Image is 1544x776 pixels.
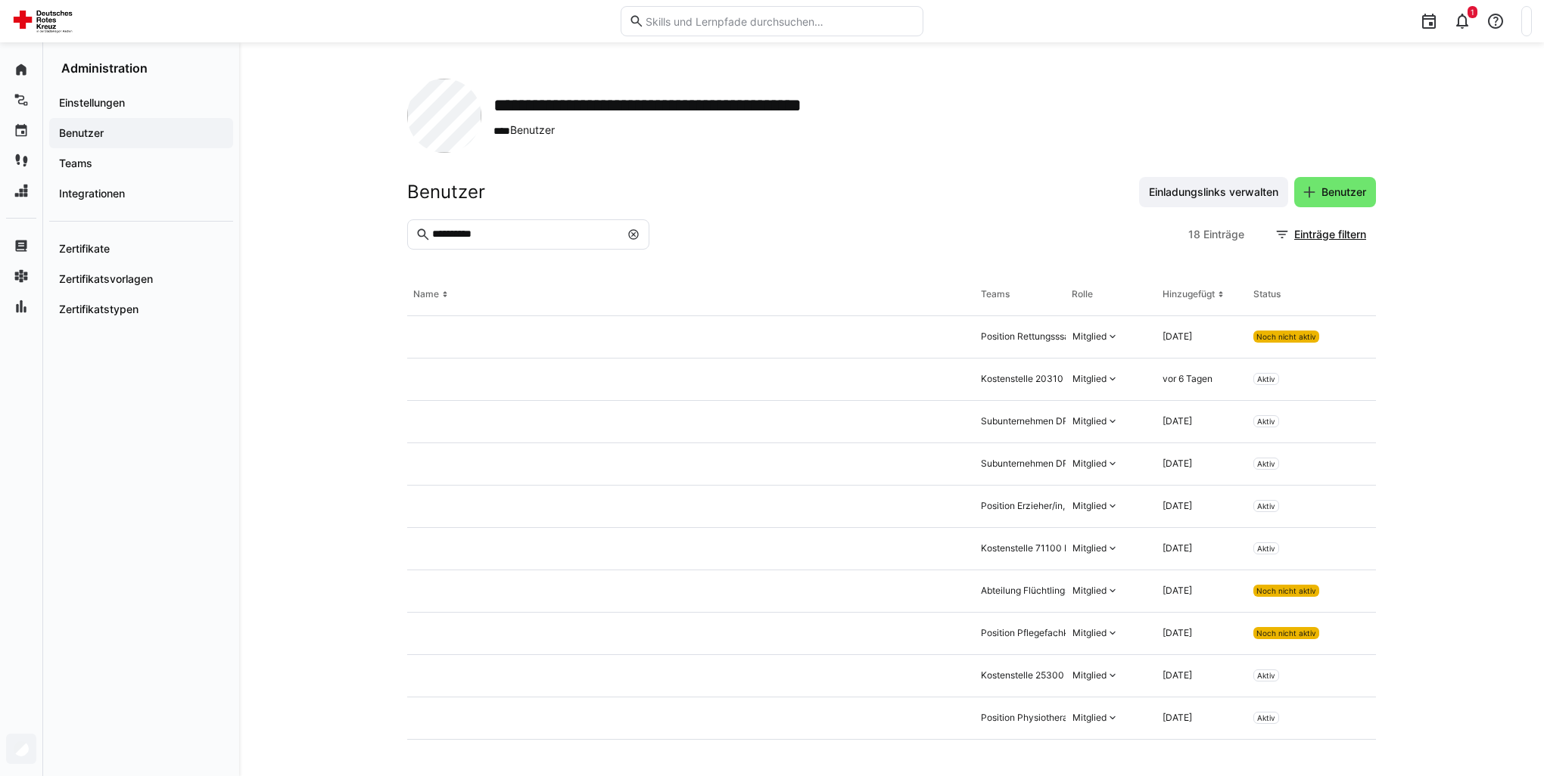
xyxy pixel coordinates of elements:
div: Teams [981,288,1010,300]
span: Noch nicht aktiv [1256,332,1316,341]
span: 18 [1188,227,1200,242]
span: Benutzer [493,123,802,138]
div: Mitglied [1072,542,1107,554]
span: Einladungslinks verwalten [1147,185,1281,200]
div: Mitglied [1072,415,1107,427]
span: [DATE] [1163,712,1192,723]
div: Mitglied [1072,500,1107,512]
div: Hinzugefügt [1163,288,1215,300]
button: Einträge filtern [1267,219,1376,250]
span: [DATE] [1163,331,1192,342]
span: [DATE] [1163,500,1192,511]
span: Einträge [1203,227,1244,242]
span: [DATE] [1163,627,1192,638]
div: Mitglied [1072,669,1107,681]
span: Noch nicht aktiv [1256,629,1316,638]
div: Mitglied [1072,458,1107,470]
span: [DATE] [1163,458,1192,469]
span: Noch nicht aktiv [1256,586,1316,595]
span: Aktiv [1257,544,1275,553]
span: Aktiv [1257,501,1275,511]
button: Benutzer [1294,177,1376,207]
div: Name [413,288,439,300]
h2: Benutzer [407,181,485,203]
div: Mitglied [1072,331,1107,343]
span: [DATE] [1163,585,1192,596]
div: Mitglied [1072,585,1107,597]
span: [DATE] [1163,542,1192,554]
div: Mitglied [1072,627,1107,639]
span: [DATE] [1163,669,1192,681]
span: Aktiv [1257,671,1275,680]
span: [DATE] [1163,415,1192,427]
span: Aktiv [1257,713,1275,722]
button: Einladungslinks verwalten [1139,177,1288,207]
div: Mitglied [1072,373,1107,385]
span: Aktiv [1257,459,1275,468]
input: Skills und Lernpfade durchsuchen… [644,14,915,28]
div: Rolle [1072,288,1093,300]
span: Aktiv [1257,374,1275,383]
span: Aktiv [1257,417,1275,426]
div: Status [1253,288,1281,300]
div: Mitglied [1072,712,1107,724]
span: 1 [1471,8,1474,17]
span: Benutzer [1319,185,1368,200]
span: vor 6 Tagen [1163,373,1212,384]
span: Einträge filtern [1292,227,1368,242]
